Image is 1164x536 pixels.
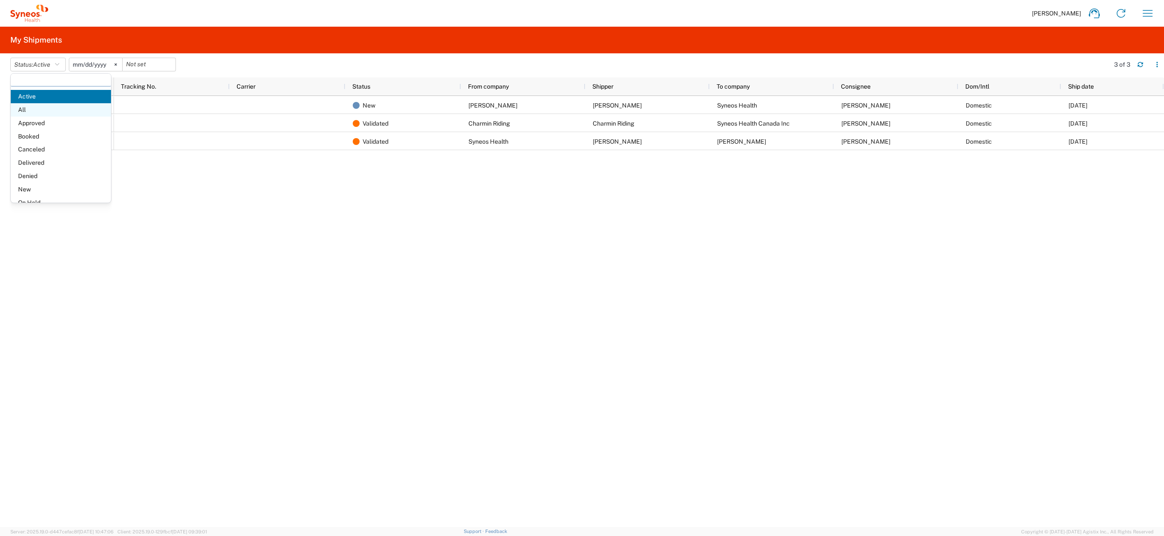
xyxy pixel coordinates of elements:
a: Support [464,529,485,534]
span: Domestic [966,102,992,109]
span: Charmin Riding [593,120,634,127]
h2: My Shipments [10,35,62,45]
span: On Hold [11,196,111,209]
span: Ship date [1068,83,1094,90]
button: Status:Active [10,58,66,71]
span: 08/06/2025 [1069,138,1087,145]
span: Status [352,83,370,90]
span: Domestic [966,138,992,145]
a: Feedback [485,529,507,534]
span: Allen DeSena [717,138,766,145]
span: Approved [11,117,111,130]
span: Charmin Riding [468,120,510,127]
span: Shipper [592,83,613,90]
span: [DATE] 09:39:01 [172,529,207,534]
span: [DATE] 10:47:06 [79,529,114,534]
span: All [11,103,111,117]
div: 3 of 3 [1114,61,1130,68]
span: Server: 2025.19.0-d447cefac8f [10,529,114,534]
span: Domestic [966,120,992,127]
span: Dom/Intl [965,83,989,90]
span: [PERSON_NAME] [1032,9,1081,17]
span: Active [11,90,111,103]
span: New [11,183,111,196]
span: Delivered [11,156,111,169]
span: Canceled [11,143,111,156]
span: To company [717,83,750,90]
span: Carrier [237,83,256,90]
span: Juan Gonzalez [593,138,642,145]
span: 08/26/2025 [1069,120,1087,127]
span: Copyright © [DATE]-[DATE] Agistix Inc., All Rights Reserved [1021,528,1154,536]
span: Syneos Health [717,102,757,109]
span: Syneos Health [468,138,508,145]
span: Validated [363,114,388,132]
span: Denied [11,169,111,183]
span: Tracking No. [121,83,156,90]
span: Lauri Filar [468,102,517,109]
span: Allen DeSena [841,138,890,145]
span: Consignee [841,83,871,90]
span: From company [468,83,509,90]
input: Not set [69,58,122,71]
span: Shaun Villafana [841,120,890,127]
span: Active [33,61,50,68]
span: Lauri Filar [593,102,642,109]
span: 08/26/2025 [1069,102,1087,109]
span: Booked [11,130,111,143]
input: Not set [123,58,176,71]
span: Validated [363,132,388,151]
span: Client: 2025.19.0-129fbcf [117,529,207,534]
span: New [363,96,376,114]
span: Syneos Health Canada Inc [717,120,790,127]
span: Juan Gonzalez [841,102,890,109]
